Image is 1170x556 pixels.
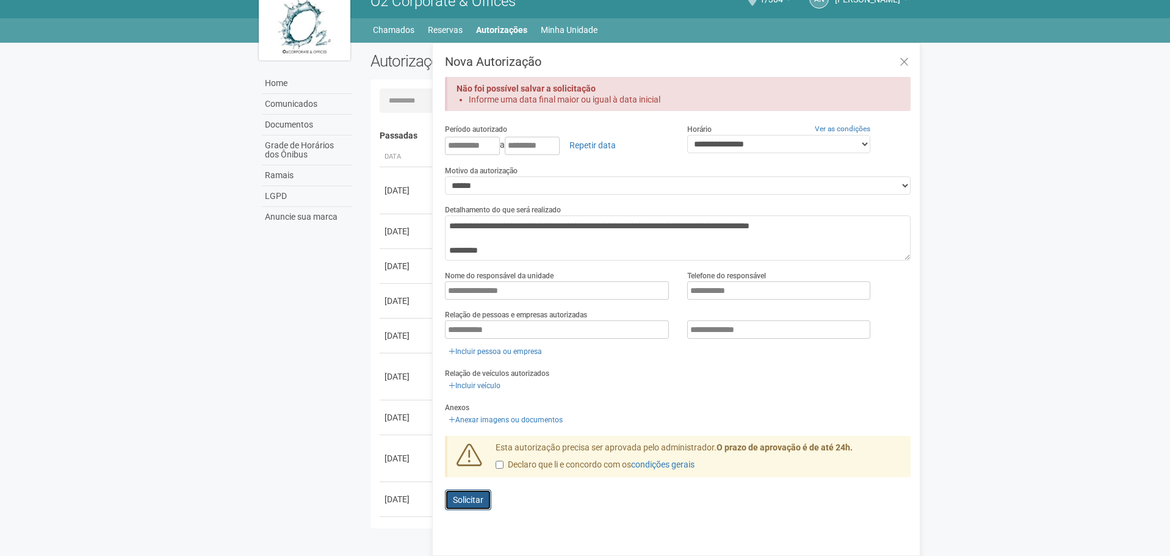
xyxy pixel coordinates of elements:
[445,270,554,281] label: Nome do responsável da unidade
[445,135,669,156] div: a
[631,460,695,469] a: condições gerais
[717,442,853,452] strong: O prazo de aprovação é de até 24h.
[445,379,504,392] a: Incluir veículo
[385,225,430,237] div: [DATE]
[370,52,632,70] h2: Autorizações
[445,309,587,320] label: Relação de pessoas e empresas autorizadas
[445,489,491,510] button: Solicitar
[445,165,518,176] label: Motivo da autorização
[262,73,352,94] a: Home
[486,442,911,477] div: Esta autorização precisa ser aprovada pelo administrador.
[262,186,352,207] a: LGPD
[262,165,352,186] a: Ramais
[457,84,596,93] strong: Não foi possível salvar a solicitação
[385,330,430,342] div: [DATE]
[385,370,430,383] div: [DATE]
[496,461,504,469] input: Declaro que li e concordo com oscondições gerais
[385,295,430,307] div: [DATE]
[380,147,435,167] th: Data
[262,94,352,115] a: Comunicados
[469,94,889,105] li: Informe uma data final maior ou igual à data inicial
[687,270,766,281] label: Telefone do responsável
[385,411,430,424] div: [DATE]
[445,402,469,413] label: Anexos
[445,124,507,135] label: Período autorizado
[262,135,352,165] a: Grade de Horários dos Ônibus
[428,21,463,38] a: Reservas
[496,459,695,471] label: Declaro que li e concordo com os
[385,493,430,505] div: [DATE]
[373,21,414,38] a: Chamados
[445,368,549,379] label: Relação de veículos autorizados
[262,207,352,227] a: Anuncie sua marca
[541,21,598,38] a: Minha Unidade
[453,495,483,505] span: Solicitar
[380,131,903,140] h4: Passadas
[385,452,430,464] div: [DATE]
[445,204,561,215] label: Detalhamento do que será realizado
[562,135,624,156] a: Repetir data
[385,260,430,272] div: [DATE]
[445,345,546,358] a: Incluir pessoa ou empresa
[687,124,712,135] label: Horário
[476,21,527,38] a: Autorizações
[815,125,870,133] a: Ver as condições
[445,413,566,427] a: Anexar imagens ou documentos
[262,115,352,135] a: Documentos
[385,184,430,197] div: [DATE]
[445,56,911,68] h3: Nova Autorização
